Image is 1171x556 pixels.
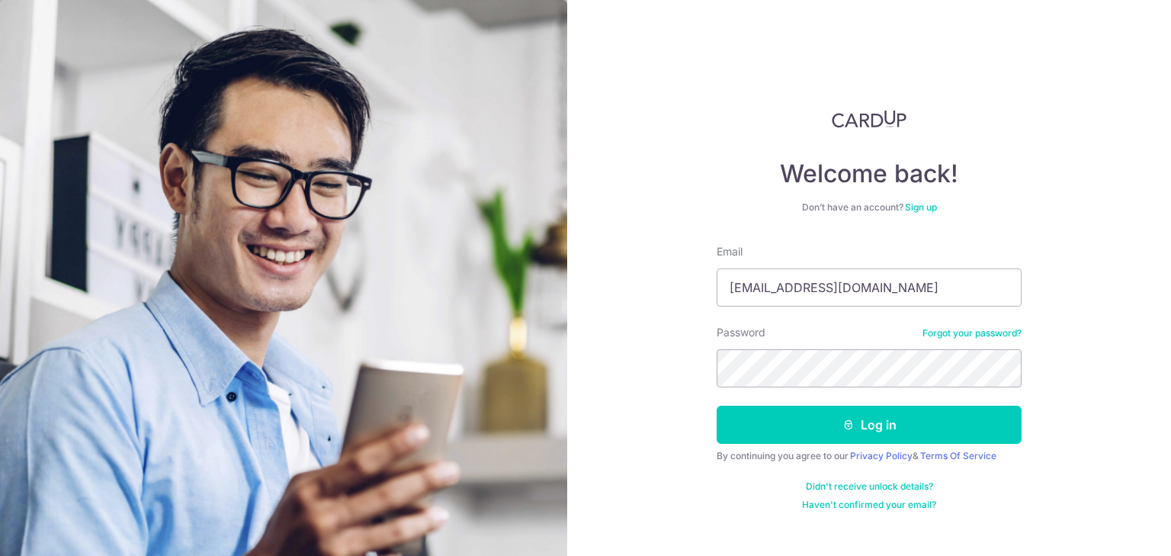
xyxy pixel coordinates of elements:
[717,325,765,340] label: Password
[832,110,906,128] img: CardUp Logo
[806,480,933,493] a: Didn't receive unlock details?
[717,450,1022,462] div: By continuing you agree to our &
[920,450,996,461] a: Terms Of Service
[850,450,913,461] a: Privacy Policy
[922,327,1022,339] a: Forgot your password?
[802,499,936,511] a: Haven't confirmed your email?
[717,201,1022,214] div: Don’t have an account?
[717,268,1022,307] input: Enter your Email
[717,159,1022,189] h4: Welcome back!
[905,201,937,213] a: Sign up
[717,406,1022,444] button: Log in
[717,244,743,259] label: Email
